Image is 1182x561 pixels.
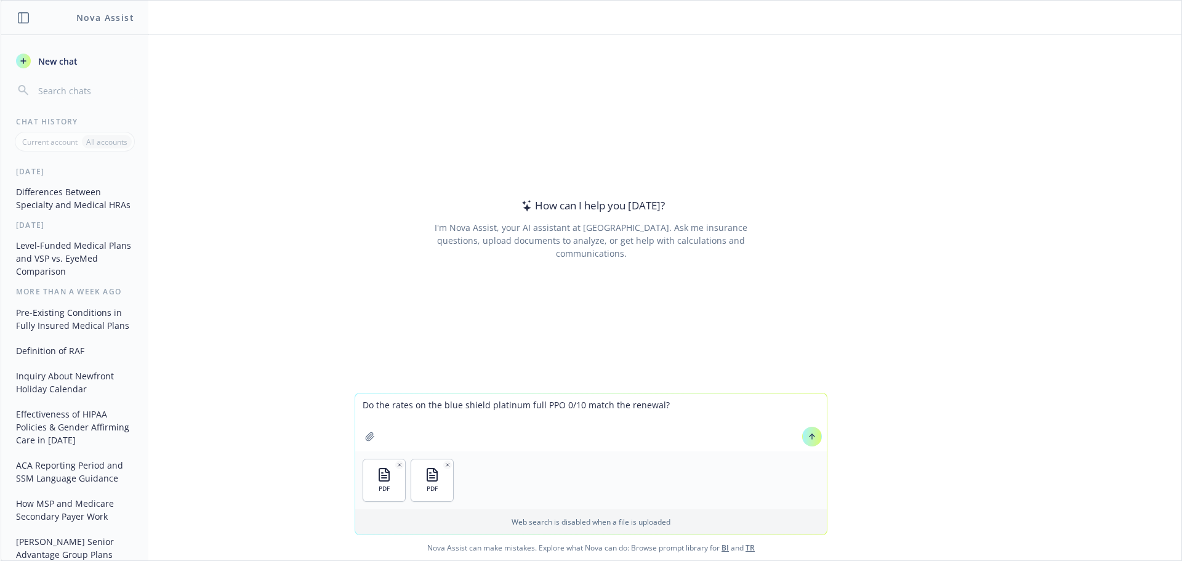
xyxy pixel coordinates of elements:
div: More than a week ago [1,286,148,297]
p: Web search is disabled when a file is uploaded [363,517,819,527]
h1: Nova Assist [76,11,134,24]
div: [DATE] [1,166,148,177]
button: New chat [11,50,139,72]
textarea: Do the rates on the blue shield platinum full PPO 0/10 match the renewal? [355,394,827,451]
button: PDF [411,459,453,501]
button: Differences Between Specialty and Medical HRAs [11,182,139,215]
span: PDF [427,485,438,493]
button: Definition of RAF [11,341,139,361]
button: Inquiry About Newfront Holiday Calendar [11,366,139,399]
p: All accounts [86,137,127,147]
div: [DATE] [1,220,148,230]
button: Pre-Existing Conditions in Fully Insured Medical Plans [11,302,139,336]
span: Nova Assist can make mistakes. Explore what Nova can do: Browse prompt library for and [6,535,1176,560]
span: New chat [36,55,78,68]
span: PDF [379,485,390,493]
a: BI [722,543,729,553]
div: How can I help you [DATE]? [518,198,665,214]
button: How MSP and Medicare Secondary Payer Work [11,493,139,527]
button: ACA Reporting Period and SSM Language Guidance [11,455,139,488]
button: PDF [363,459,405,501]
input: Search chats [36,82,134,99]
p: Current account [22,137,78,147]
button: Effectiveness of HIPAA Policies & Gender Affirming Care in [DATE] [11,404,139,450]
div: Chat History [1,116,148,127]
div: I'm Nova Assist, your AI assistant at [GEOGRAPHIC_DATA]. Ask me insurance questions, upload docum... [417,221,764,260]
a: TR [746,543,755,553]
button: Level-Funded Medical Plans and VSP vs. EyeMed Comparison [11,235,139,281]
